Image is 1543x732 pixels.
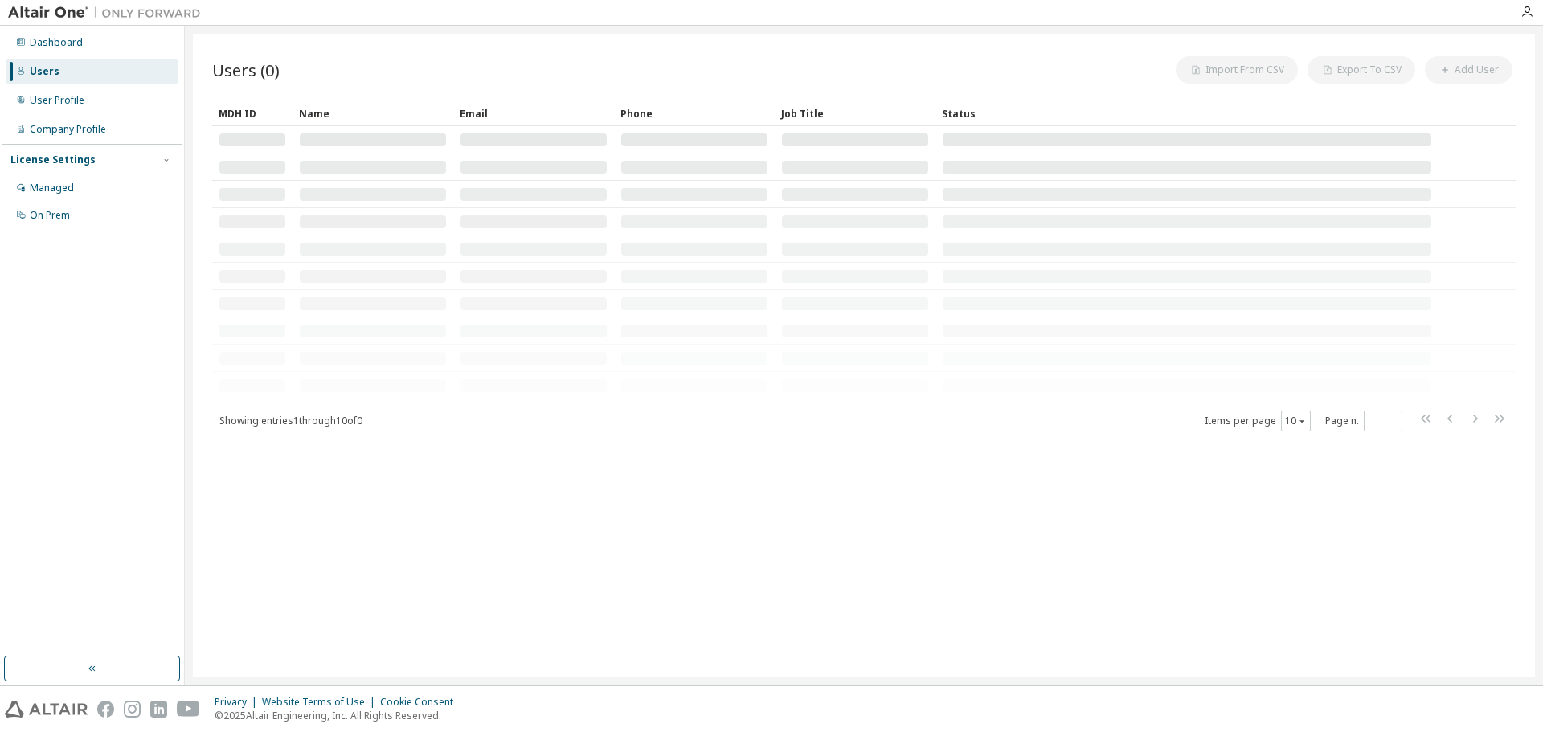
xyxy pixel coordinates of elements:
img: instagram.svg [124,701,141,718]
img: altair_logo.svg [5,701,88,718]
button: Add User [1425,56,1512,84]
div: MDH ID [219,100,286,126]
img: facebook.svg [97,701,114,718]
div: Website Terms of Use [262,696,380,709]
span: Page n. [1325,411,1402,431]
div: Status [942,100,1432,126]
img: Altair One [8,5,209,21]
span: Showing entries 1 through 10 of 0 [219,414,362,427]
button: Export To CSV [1308,56,1415,84]
div: Company Profile [30,123,106,136]
div: User Profile [30,94,84,107]
div: Job Title [781,100,929,126]
span: Users (0) [212,59,280,81]
div: On Prem [30,209,70,222]
p: © 2025 Altair Engineering, Inc. All Rights Reserved. [215,709,463,722]
img: linkedin.svg [150,701,167,718]
span: Items per page [1205,411,1311,431]
div: Managed [30,182,74,194]
div: Cookie Consent [380,696,463,709]
div: Users [30,65,59,78]
img: youtube.svg [177,701,200,718]
div: Privacy [215,696,262,709]
div: Name [299,100,447,126]
button: Import From CSV [1176,56,1298,84]
div: License Settings [10,153,96,166]
div: Email [460,100,608,126]
button: 10 [1285,415,1307,427]
div: Phone [620,100,768,126]
div: Dashboard [30,36,83,49]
